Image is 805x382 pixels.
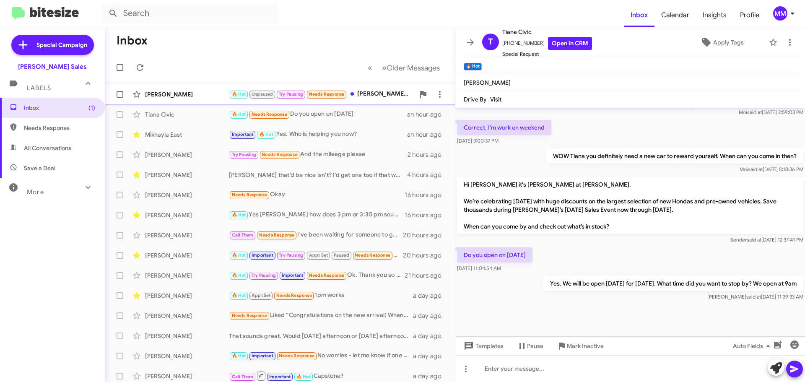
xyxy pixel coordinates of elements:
[252,112,287,117] span: Needs Response
[117,34,148,47] h1: Inbox
[730,236,803,243] span: Sender [DATE] 12:37:41 PM
[27,188,44,196] span: More
[405,271,448,280] div: 21 hours ago
[403,231,448,239] div: 20 hours ago
[746,294,761,300] span: said at
[747,109,762,115] span: said at
[24,124,95,132] span: Needs Response
[229,250,403,260] div: Running a little late. 4:30 looks better.
[229,332,413,340] div: That sounds great. Would [DATE] afternoon or [DATE] afternoon be better?
[232,273,246,278] span: 🔥 Hot
[145,352,229,360] div: [PERSON_NAME]
[363,59,445,76] nav: Page navigation example
[145,372,229,380] div: [PERSON_NAME]
[488,35,493,49] span: T
[679,35,765,50] button: Apply Tags
[279,252,303,258] span: Try Pausing
[464,96,487,103] span: Drive By
[145,332,229,340] div: [PERSON_NAME]
[282,273,304,278] span: Important
[490,96,501,103] span: Visit
[145,271,229,280] div: [PERSON_NAME]
[232,112,246,117] span: 🔥 Hot
[229,270,405,280] div: Ok. Thank you so much!
[145,191,229,199] div: [PERSON_NAME]
[550,338,610,353] button: Mark Inactive
[252,91,273,97] span: Unpaused
[413,332,448,340] div: a day ago
[232,293,246,298] span: 🔥 Hot
[145,90,229,99] div: [PERSON_NAME]
[145,312,229,320] div: [PERSON_NAME]
[269,374,291,379] span: Important
[229,291,413,300] div: 1pm works
[510,338,550,353] button: Pause
[363,59,377,76] button: Previous
[262,152,297,157] span: Needs Response
[413,291,448,300] div: a day ago
[413,352,448,360] div: a day ago
[145,151,229,159] div: [PERSON_NAME]
[24,144,71,152] span: All Conversations
[145,251,229,260] div: [PERSON_NAME]
[229,89,415,99] div: [PERSON_NAME], Big fight in my house with my Drugged out [DEMOGRAPHIC_DATA] son coming off his hi...
[502,37,592,50] span: [PHONE_NUMBER]
[259,132,273,137] span: 🔥 Hot
[232,252,246,258] span: 🔥 Hot
[624,3,654,27] a: Inbox
[654,3,696,27] span: Calendar
[407,171,448,179] div: 4 hours ago
[232,353,246,359] span: 🔥 Hot
[24,104,95,112] span: Inbox
[408,151,448,159] div: 2 hours ago
[232,152,256,157] span: Try Pausing
[405,191,448,199] div: 16 hours ago
[457,247,532,262] p: Do you open on [DATE]
[232,132,254,137] span: Important
[24,164,55,172] span: Save a Deal
[413,372,448,380] div: a day ago
[18,62,87,71] div: [PERSON_NAME] Sales
[276,293,312,298] span: Needs Response
[382,62,387,73] span: »
[747,236,761,243] span: said at
[252,252,273,258] span: Important
[457,138,499,144] span: [DATE] 3:00:37 PM
[279,91,303,97] span: Try Pausing
[334,252,349,258] span: Paused
[88,104,95,112] span: (1)
[377,59,445,76] button: Next
[229,230,403,240] div: I've been waiting for someone to get bk to me but know even call
[696,3,733,27] a: Insights
[229,109,407,119] div: Do you open on [DATE]
[296,374,311,379] span: 🔥 Hot
[543,276,803,291] p: Yes. We will be open [DATE] for [DATE]. What time did you want to stop by? We open at 9am
[405,211,448,219] div: 16 hours ago
[413,312,448,320] div: a day ago
[279,353,314,359] span: Needs Response
[455,338,510,353] button: Templates
[11,35,94,55] a: Special Campaign
[462,338,504,353] span: Templates
[368,62,372,73] span: «
[145,211,229,219] div: [PERSON_NAME]
[145,110,229,119] div: Tiana Civic
[773,6,787,21] div: MM
[229,190,405,200] div: Okay
[259,232,295,238] span: Needs Response
[232,212,246,218] span: 🔥 Hot
[713,35,744,50] span: Apply Tags
[309,91,345,97] span: Needs Response
[567,338,604,353] span: Mark Inactive
[229,150,408,159] div: And the mileage please
[502,50,592,58] span: Special Request
[546,148,803,164] p: WOW Tiana you definitely need a new car to reward yourself. When can you come in then?
[229,371,413,381] div: Capstone?
[407,110,448,119] div: an hour ago
[145,130,229,139] div: Mikhayla East
[252,273,276,278] span: Try Pausing
[36,41,87,49] span: Special Campaign
[548,37,592,50] a: Open in CRM
[748,166,763,172] span: said at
